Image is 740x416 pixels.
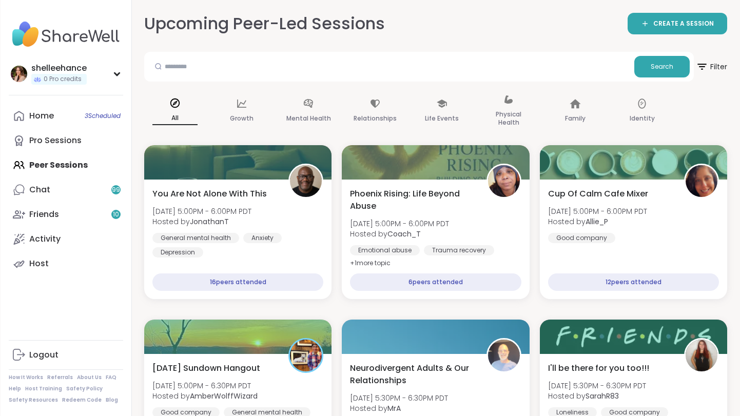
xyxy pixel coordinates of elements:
span: 99 [112,186,120,194]
a: Redeem Code [62,397,102,404]
div: Friends [29,209,59,220]
div: Host [29,258,49,269]
a: Referrals [47,374,73,381]
div: Emotional abuse [350,245,420,255]
span: You Are Not Alone With This [152,188,267,200]
p: Physical Health [486,108,531,129]
span: [DATE] 5:00PM - 6:00PM PDT [548,206,647,216]
div: shelleehance [31,63,87,74]
p: Identity [630,112,655,125]
div: Home [29,110,54,122]
div: Activity [29,233,61,245]
a: About Us [77,374,102,381]
b: Allie_P [586,216,608,227]
p: All [152,112,198,125]
a: How It Works [9,374,43,381]
a: Home3Scheduled [9,104,123,128]
button: Filter [696,52,727,82]
b: AmberWolffWizard [190,391,258,401]
a: Help [9,385,21,392]
span: [DATE] 5:30PM - 6:30PM PDT [350,393,448,403]
a: Chat99 [9,177,123,202]
span: Hosted by [152,391,258,401]
img: ShareWell Nav Logo [9,16,123,52]
a: Safety Resources [9,397,58,404]
span: [DATE] 5:30PM - 6:30PM PDT [548,381,646,391]
div: General mental health [152,233,239,243]
b: MrA [387,403,401,413]
img: AmberWolffWizard [290,340,322,371]
span: CREATE A SESSION [653,19,714,28]
a: Pro Sessions [9,128,123,153]
span: [DATE] 5:00PM - 6:30PM PDT [152,381,258,391]
img: SarahR83 [686,340,717,371]
span: Hosted by [152,216,251,227]
span: 10 [113,210,119,219]
span: Phoenix Rising: Life Beyond Abuse [350,188,475,212]
div: Pro Sessions [29,135,82,146]
span: [DATE] 5:00PM - 6:00PM PDT [152,206,251,216]
span: [DATE] 5:00PM - 6:00PM PDT [350,219,449,229]
img: Coach_T [488,165,520,197]
span: Search [651,62,673,71]
div: Chat [29,184,50,195]
span: Cup Of Calm Cafe Mixer [548,188,648,200]
h2: Upcoming Peer-Led Sessions [144,12,385,35]
img: Allie_P [686,165,717,197]
div: 6 peers attended [350,273,521,291]
span: Neurodivergent Adults & Our Relationships [350,362,475,387]
img: JonathanT [290,165,322,197]
div: Depression [152,247,203,257]
p: Mental Health [286,112,331,125]
b: Coach_T [387,229,421,239]
div: Good company [548,233,615,243]
span: Filter [696,54,727,79]
p: Growth [230,112,254,125]
div: 16 peers attended [152,273,323,291]
img: shelleehance [11,66,27,82]
span: 0 Pro credits [44,75,82,84]
a: CREATE A SESSION [628,13,727,34]
a: Host Training [25,385,62,392]
span: Hosted by [350,229,449,239]
span: Hosted by [350,403,448,413]
a: FAQ [106,374,116,381]
span: Hosted by [548,391,646,401]
p: Life Events [425,112,459,125]
div: Anxiety [243,233,282,243]
a: Host [9,251,123,276]
p: Family [565,112,586,125]
div: Trauma recovery [424,245,494,255]
a: Blog [106,397,118,404]
a: Safety Policy [66,385,103,392]
span: I'll be there for you too!!! [548,362,649,374]
span: [DATE] Sundown Hangout [152,362,260,374]
span: Hosted by [548,216,647,227]
a: Logout [9,343,123,367]
a: Activity [9,227,123,251]
div: Logout [29,349,59,361]
img: MrA [488,340,520,371]
b: JonathanT [190,216,229,227]
b: SarahR83 [586,391,619,401]
button: Search [634,56,690,77]
div: 12 peers attended [548,273,719,291]
span: 3 Scheduled [85,112,121,120]
p: Relationships [354,112,397,125]
a: Friends10 [9,202,123,227]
